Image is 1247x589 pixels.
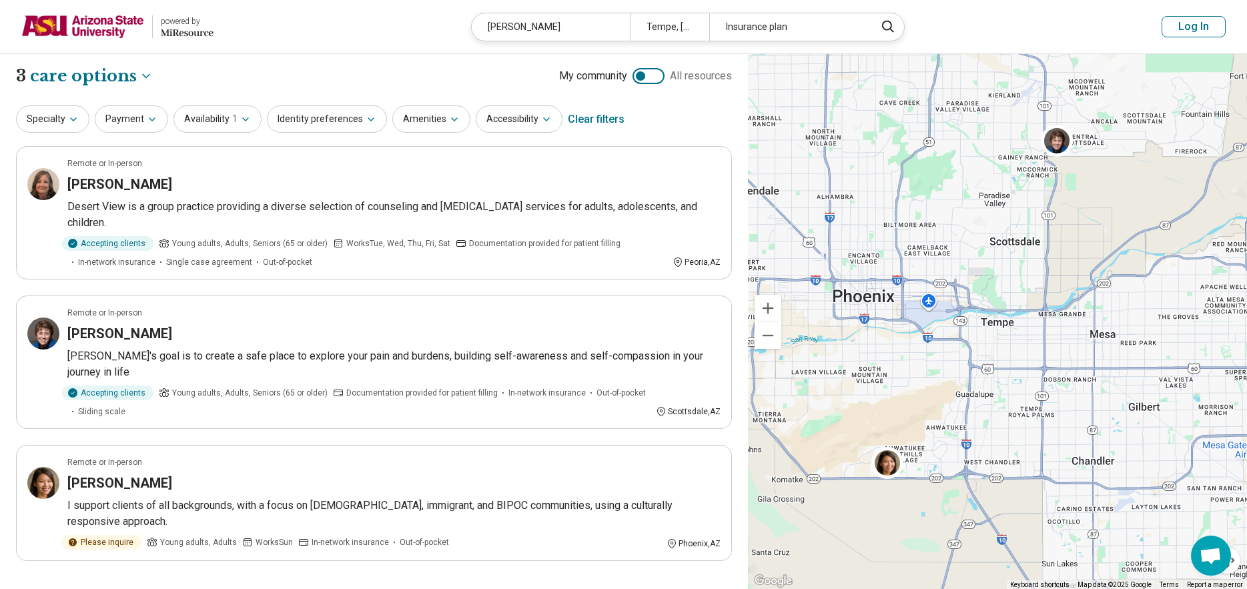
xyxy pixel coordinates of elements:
[559,68,627,84] span: My community
[346,237,450,249] span: Works Tue, Wed, Thu, Fri, Sat
[400,536,449,548] span: Out-of-pocket
[392,105,470,133] button: Amenities
[62,386,153,400] div: Accepting clients
[67,157,142,169] p: Remote or In-person
[755,322,781,349] button: Zoom out
[568,103,625,135] div: Clear filters
[508,387,586,399] span: In-network insurance
[1187,581,1243,588] a: Report a map error
[1162,16,1226,37] button: Log In
[173,105,262,133] button: Availability1
[62,535,141,550] div: Please inquire
[232,112,238,126] span: 1
[172,387,328,399] span: Young adults, Adults, Seniors (65 or older)
[172,237,328,249] span: Young adults, Adults, Seniors (65 or older)
[95,105,168,133] button: Payment
[630,13,709,41] div: Tempe, [GEOGRAPHIC_DATA]
[476,105,562,133] button: Accessibility
[161,15,214,27] div: powered by
[21,11,144,43] img: Arizona State University
[67,324,172,343] h3: [PERSON_NAME]
[67,498,721,530] p: I support clients of all backgrounds, with a focus on [DEMOGRAPHIC_DATA], immigrant, and BIPOC co...
[673,256,721,268] div: Peoria , AZ
[1160,581,1179,588] a: Terms (opens in new tab)
[30,65,153,87] button: Care options
[263,256,312,268] span: Out-of-pocket
[67,307,142,319] p: Remote or In-person
[16,105,89,133] button: Specialty
[346,387,498,399] span: Documentation provided for patient filling
[670,68,732,84] span: All resources
[709,13,867,41] div: Insurance plan
[1078,581,1152,588] span: Map data ©2025 Google
[67,456,142,468] p: Remote or In-person
[312,536,389,548] span: In-network insurance
[656,406,721,418] div: Scottsdale , AZ
[166,256,252,268] span: Single case agreement
[160,536,237,548] span: Young adults, Adults
[30,65,137,87] span: care options
[1191,536,1231,576] div: Open chat
[67,474,172,492] h3: [PERSON_NAME]
[62,236,153,251] div: Accepting clients
[256,536,293,548] span: Works Sun
[67,199,721,231] p: Desert View is a group practice providing a diverse selection of counseling and [MEDICAL_DATA] se...
[21,11,214,43] a: Arizona State Universitypowered by
[78,256,155,268] span: In-network insurance
[67,348,721,380] p: [PERSON_NAME]'s goal is to create a safe place to explore your pain and burdens, building self-aw...
[755,295,781,322] button: Zoom in
[469,237,620,249] span: Documentation provided for patient filling
[78,406,125,418] span: Sliding scale
[67,175,172,193] h3: [PERSON_NAME]
[267,105,387,133] button: Identity preferences
[667,538,721,550] div: Phoenix , AZ
[16,65,153,87] h1: 3
[472,13,630,41] div: [PERSON_NAME]
[596,387,646,399] span: Out-of-pocket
